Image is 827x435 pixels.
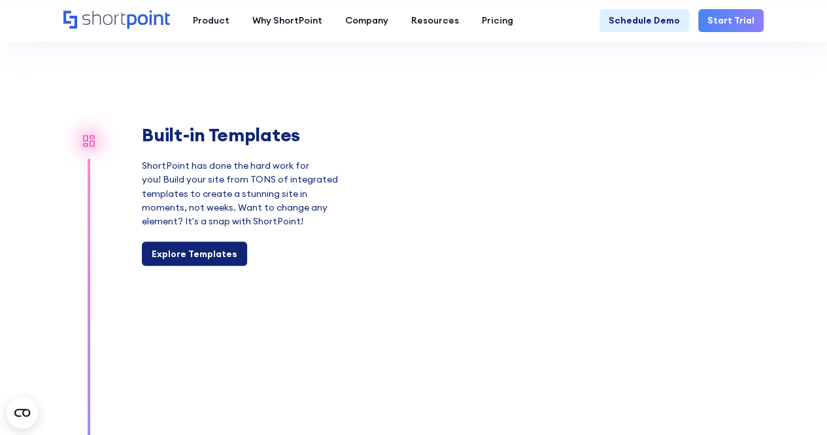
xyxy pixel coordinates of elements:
div: Resources [411,14,459,27]
div: Pricing [482,14,513,27]
h2: Built-in Templates [142,124,344,145]
div: Explore Templates [152,247,237,260]
a: Home [63,10,170,30]
a: Explore Templates [142,241,247,266]
a: Schedule Demo [599,9,689,32]
a: Start Trial [698,9,764,32]
a: Pricing [470,9,524,32]
a: Company [333,9,399,32]
video: Your browser does not support the video tag. [375,35,764,355]
div: Why ShortPoint [252,14,322,27]
button: Open CMP widget [7,397,38,428]
a: Why ShortPoint [241,9,333,32]
p: ShortPoint has done the hard work for you! Build your site from TONS of integrated templates to c... [142,159,344,228]
iframe: Chat Widget [762,372,827,435]
a: Product [181,9,241,32]
div: Product [193,14,229,27]
a: Resources [399,9,470,32]
div: Company [345,14,388,27]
